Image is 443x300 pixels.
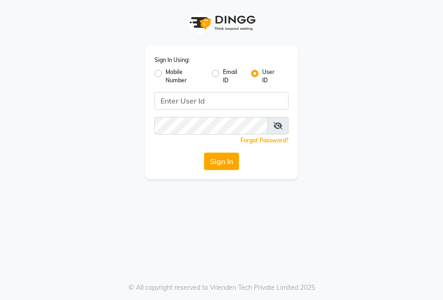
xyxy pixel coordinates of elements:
[185,9,258,37] img: logo1.svg
[154,92,289,110] input: Username
[204,153,239,170] button: Sign In
[166,68,204,85] label: Mobile Number
[240,137,289,144] a: Forgot Password?
[223,68,244,85] label: Email ID
[262,68,281,85] label: User ID
[154,56,190,64] label: Sign In Using:
[154,117,268,135] input: Username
